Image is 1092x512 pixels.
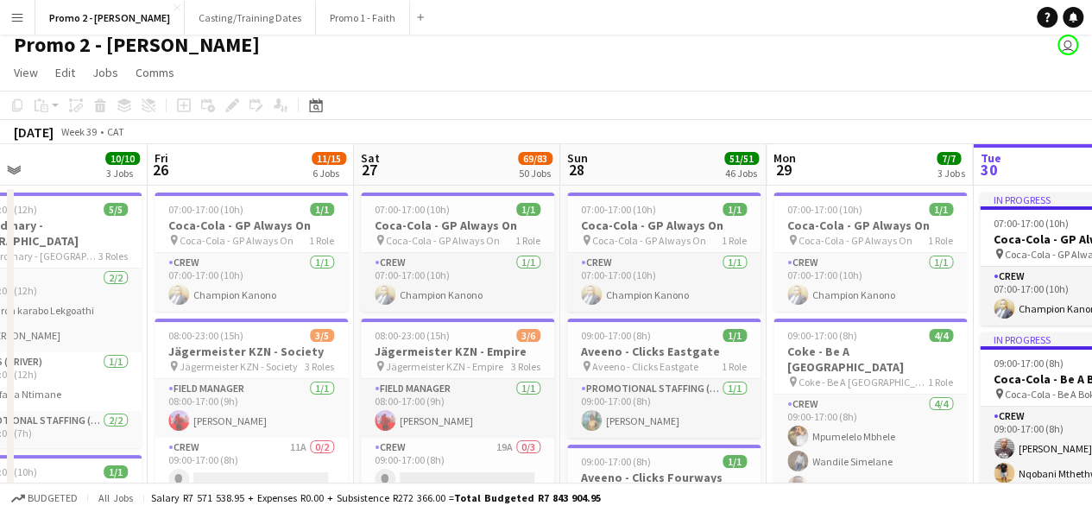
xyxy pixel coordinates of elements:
[787,203,862,216] span: 07:00-17:00 (10h)
[14,65,38,80] span: View
[155,218,348,233] h3: Coca-Cola - GP Always On
[180,360,298,373] span: Jägermeister KZN - Society
[723,455,747,468] span: 1/1
[567,193,761,312] app-job-card: 07:00-17:00 (10h)1/1Coca-Cola - GP Always On Coca-Cola - GP Always On1 RoleCrew1/107:00-17:00 (10...
[375,329,450,342] span: 08:00-23:00 (15h)
[565,160,588,180] span: 28
[104,203,128,216] span: 5/5
[773,218,967,233] h3: Coca-Cola - GP Always On
[136,65,174,80] span: Comms
[592,360,698,373] span: Aveeno - Clicks Eastgate
[361,253,554,312] app-card-role: Crew1/107:00-17:00 (10h)Champion Kanono
[771,160,796,180] span: 29
[516,329,540,342] span: 3/6
[773,193,967,312] app-job-card: 07:00-17:00 (10h)1/1Coca-Cola - GP Always On Coca-Cola - GP Always On1 RoleCrew1/107:00-17:00 (10...
[722,234,747,247] span: 1 Role
[152,160,168,180] span: 26
[386,360,503,373] span: Jägermeister KZN - Empire
[104,465,128,478] span: 1/1
[592,234,706,247] span: Coca-Cola - GP Always On
[798,234,912,247] span: Coca-Cola - GP Always On
[515,234,540,247] span: 1 Role
[928,234,953,247] span: 1 Role
[305,360,334,373] span: 3 Roles
[567,218,761,233] h3: Coca-Cola - GP Always On
[375,203,450,216] span: 07:00-17:00 (10h)
[129,61,181,84] a: Comms
[316,1,410,35] button: Promo 1 - Faith
[14,123,54,141] div: [DATE]
[994,217,1069,230] span: 07:00-17:00 (10h)
[361,218,554,233] h3: Coca-Cola - GP Always On
[581,329,651,342] span: 09:00-17:00 (8h)
[567,253,761,312] app-card-role: Crew1/107:00-17:00 (10h)Champion Kanono
[358,160,380,180] span: 27
[937,152,961,165] span: 7/7
[57,125,100,138] span: Week 39
[773,344,967,375] h3: Coke - Be A [GEOGRAPHIC_DATA]
[567,470,761,501] h3: Aveeno - Clicks Fourways Mall
[107,125,124,138] div: CAT
[518,152,552,165] span: 69/83
[928,376,953,389] span: 1 Role
[977,160,1000,180] span: 30
[95,491,136,504] span: All jobs
[7,61,45,84] a: View
[168,329,243,342] span: 08:00-23:00 (15h)
[519,167,552,180] div: 50 Jobs
[310,203,334,216] span: 1/1
[581,203,656,216] span: 07:00-17:00 (10h)
[55,65,75,80] span: Edit
[798,376,928,389] span: Coke - Be A [GEOGRAPHIC_DATA]
[92,65,118,80] span: Jobs
[929,203,953,216] span: 1/1
[155,344,348,359] h3: Jägermeister KZN - Society
[787,329,857,342] span: 09:00-17:00 (8h)
[567,379,761,438] app-card-role: Promotional Staffing (Brand Ambassadors)1/109:00-17:00 (8h)[PERSON_NAME]
[155,150,168,166] span: Fri
[9,489,80,508] button: Budgeted
[106,167,139,180] div: 3 Jobs
[98,250,128,262] span: 3 Roles
[309,234,334,247] span: 1 Role
[310,329,334,342] span: 3/5
[180,234,294,247] span: Coca-Cola - GP Always On
[85,61,125,84] a: Jobs
[48,61,82,84] a: Edit
[155,253,348,312] app-card-role: Crew1/107:00-17:00 (10h)Champion Kanono
[105,152,140,165] span: 10/10
[28,492,78,504] span: Budgeted
[312,152,346,165] span: 11/15
[724,152,759,165] span: 51/51
[386,234,500,247] span: Coca-Cola - GP Always On
[994,357,1064,370] span: 09:00-17:00 (8h)
[361,379,554,438] app-card-role: Field Manager1/108:00-17:00 (9h)[PERSON_NAME]
[929,329,953,342] span: 4/4
[361,150,380,166] span: Sat
[1057,35,1078,55] app-user-avatar: Tesa Nicolau
[155,193,348,312] div: 07:00-17:00 (10h)1/1Coca-Cola - GP Always On Coca-Cola - GP Always On1 RoleCrew1/107:00-17:00 (10...
[980,150,1000,166] span: Tue
[151,491,601,504] div: Salary R7 571 538.95 + Expenses R0.00 + Subsistence R272 366.00 =
[773,150,796,166] span: Mon
[723,203,747,216] span: 1/1
[773,253,967,312] app-card-role: Crew1/107:00-17:00 (10h)Champion Kanono
[168,203,243,216] span: 07:00-17:00 (10h)
[511,360,540,373] span: 3 Roles
[35,1,185,35] button: Promo 2 - [PERSON_NAME]
[361,344,554,359] h3: Jägermeister KZN - Empire
[312,167,345,180] div: 6 Jobs
[14,32,260,58] h1: Promo 2 - [PERSON_NAME]
[454,491,601,504] span: Total Budgeted R7 843 904.95
[723,329,747,342] span: 1/1
[185,1,316,35] button: Casting/Training Dates
[567,319,761,438] app-job-card: 09:00-17:00 (8h)1/1Aveeno - Clicks Eastgate Aveeno - Clicks Eastgate1 RolePromotional Staffing (B...
[567,344,761,359] h3: Aveeno - Clicks Eastgate
[581,455,651,468] span: 09:00-17:00 (8h)
[567,150,588,166] span: Sun
[361,193,554,312] app-job-card: 07:00-17:00 (10h)1/1Coca-Cola - GP Always On Coca-Cola - GP Always On1 RoleCrew1/107:00-17:00 (10...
